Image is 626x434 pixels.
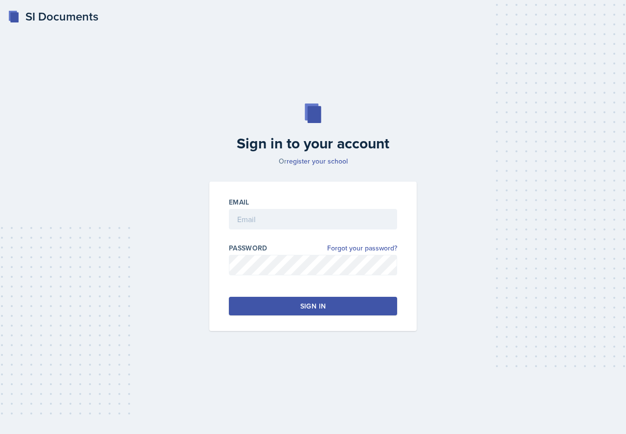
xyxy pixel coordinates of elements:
[203,135,423,152] h2: Sign in to your account
[8,8,98,25] a: SI Documents
[203,156,423,166] p: Or
[327,243,397,253] a: Forgot your password?
[229,197,249,207] label: Email
[287,156,348,166] a: register your school
[229,209,397,229] input: Email
[229,243,268,253] label: Password
[300,301,326,311] div: Sign in
[229,297,397,315] button: Sign in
